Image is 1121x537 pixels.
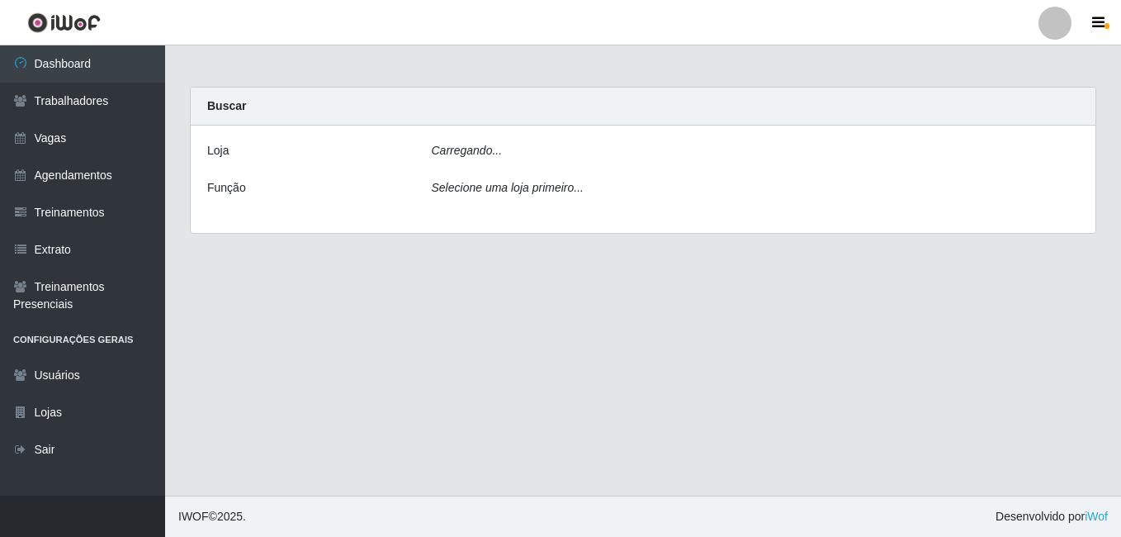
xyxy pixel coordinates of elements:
[178,508,246,525] span: © 2025 .
[178,510,209,523] span: IWOF
[1085,510,1108,523] a: iWof
[432,144,503,157] i: Carregando...
[207,99,246,112] strong: Buscar
[27,12,101,33] img: CoreUI Logo
[207,142,229,159] label: Loja
[996,508,1108,525] span: Desenvolvido por
[432,181,584,194] i: Selecione uma loja primeiro...
[207,179,246,197] label: Função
